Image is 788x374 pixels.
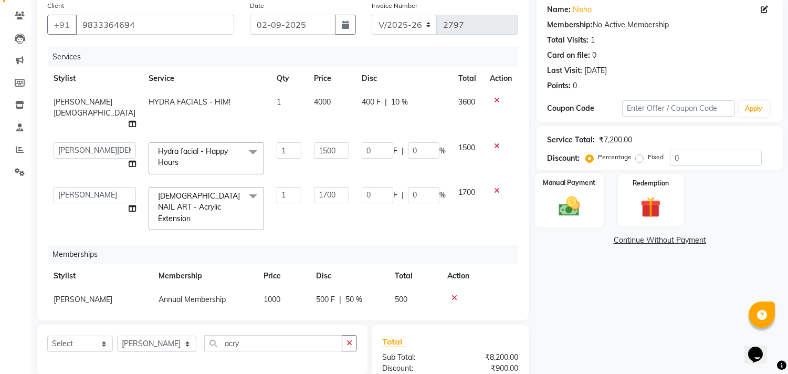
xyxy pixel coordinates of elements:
span: 500 [395,295,407,304]
a: x [178,158,183,167]
div: Sub Total: [374,352,450,363]
div: Membership: [547,19,593,30]
div: ₹7,200.00 [599,134,632,146]
span: | [402,190,404,201]
div: 1 [591,35,595,46]
th: Qty [270,67,308,90]
a: x [191,214,195,223]
span: | [402,146,404,157]
th: Disc [310,264,388,288]
span: 1500 [458,143,475,152]
th: Price [308,67,355,90]
th: Total [388,264,441,288]
div: Points: [547,80,571,91]
span: Total [382,336,406,347]
div: Discount: [374,363,450,374]
a: Continue Without Payment [539,235,781,246]
label: Date [250,1,264,11]
th: Stylist [47,264,152,288]
span: 3600 [458,97,475,107]
div: Last Visit: [547,65,582,76]
th: Action [484,67,518,90]
div: ₹900.00 [450,363,527,374]
div: Service Total: [547,134,595,146]
button: Apply [739,101,769,117]
th: Price [257,264,310,288]
iframe: chat widget [744,332,778,363]
span: 10 % [391,97,408,108]
th: Stylist [47,67,142,90]
th: Membership [152,264,257,288]
div: Name: [547,4,571,15]
label: Fixed [648,152,664,162]
div: ₹8,200.00 [450,352,527,363]
span: 4000 [314,97,331,107]
div: No Active Membership [547,19,772,30]
img: _gift.svg [634,194,667,220]
span: | [385,97,387,108]
span: 1700 [458,188,475,197]
label: Invoice Number [372,1,417,11]
button: +91 [47,15,77,35]
span: [PERSON_NAME][DEMOGRAPHIC_DATA] [54,97,135,118]
div: Services [48,47,526,67]
input: Search [204,335,342,351]
div: Card on file: [547,50,590,61]
span: 1000 [264,295,280,304]
span: % [439,190,446,201]
span: 50 % [345,294,362,305]
span: 400 F [362,97,381,108]
label: Manual Payment [543,178,596,188]
img: _cash.svg [552,194,587,219]
div: Total Visits: [547,35,589,46]
a: Nisha [573,4,592,15]
div: 0 [592,50,596,61]
input: Search by Name/Mobile/Email/Code [76,15,234,35]
div: Memberships [48,245,526,264]
span: HYDRA FACIALS - HIM! [149,97,230,107]
th: Total [452,67,484,90]
input: Enter Offer / Coupon Code [622,100,734,117]
div: Discount: [547,153,580,164]
label: Client [47,1,64,11]
label: Redemption [633,179,669,188]
span: | [339,294,341,305]
label: Percentage [598,152,632,162]
span: Annual Membership [159,295,226,304]
span: [PERSON_NAME] [54,295,112,304]
div: [DATE] [584,65,607,76]
span: 1 [277,97,281,107]
span: [DEMOGRAPHIC_DATA] NAIL ART - Acrylic Extension [158,191,240,223]
th: Service [142,67,270,90]
span: F [393,190,397,201]
span: Hydra facial - Happy Hours [158,147,228,167]
th: Disc [355,67,452,90]
div: Coupon Code [547,103,622,114]
th: Action [441,264,518,288]
span: 500 F [316,294,335,305]
span: % [439,146,446,157]
div: 0 [573,80,577,91]
span: F [393,146,397,157]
